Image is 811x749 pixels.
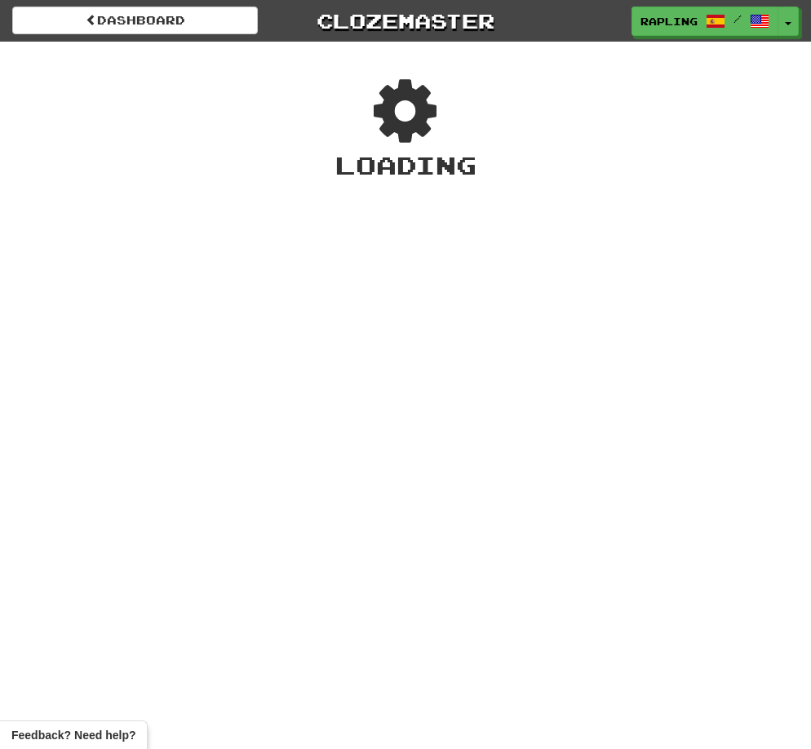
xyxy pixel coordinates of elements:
a: Dashboard [12,7,258,34]
span: rapling [640,14,698,29]
a: Clozemaster [282,7,528,35]
a: rapling / [632,7,778,36]
span: / [733,13,742,24]
span: Open feedback widget [11,727,135,743]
